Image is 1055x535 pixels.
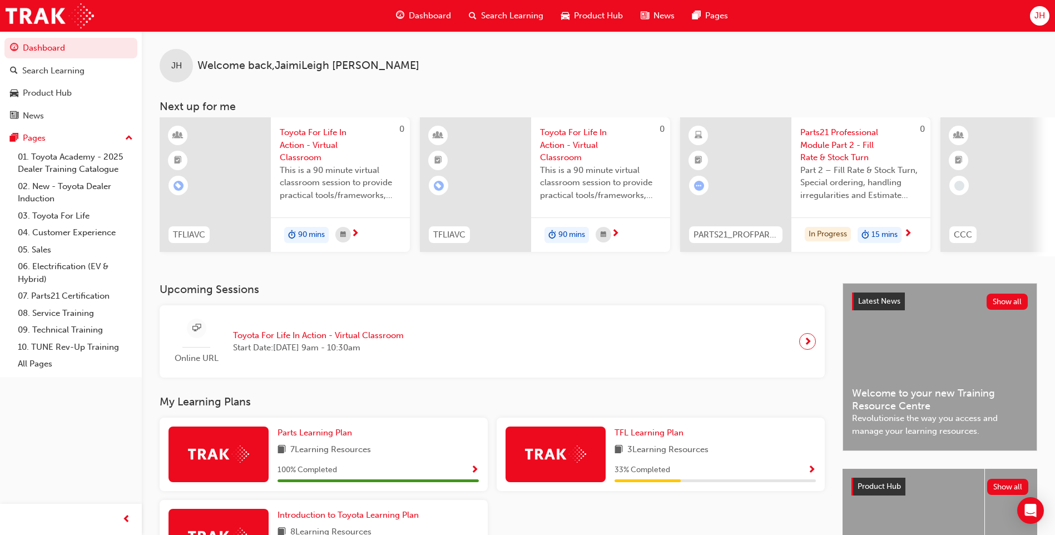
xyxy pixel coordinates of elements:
[632,4,683,27] a: news-iconNews
[800,164,922,202] span: Part 2 – Fill Rate & Stock Turn, Special ordering, handling irregularities and Estimate Time of A...
[470,463,479,477] button: Show Progress
[954,181,964,191] span: learningRecordVerb_NONE-icon
[1017,497,1044,524] div: Open Intercom Messenger
[852,293,1028,310] a: Latest NewsShow all
[861,228,869,242] span: duration-icon
[641,9,649,23] span: news-icon
[278,464,337,477] span: 100 % Completed
[340,228,346,242] span: calendar-icon
[13,258,137,288] a: 06. Electrification (EV & Hybrid)
[351,229,359,239] span: next-icon
[420,117,670,252] a: 0TFLIAVCToyota For Life In Action - Virtual ClassroomThis is a 90 minute virtual classroom sessio...
[160,395,825,408] h3: My Learning Plans
[800,126,922,164] span: Parts21 Professional Module Part 2 - Fill Rate & Stock Turn
[552,4,632,27] a: car-iconProduct Hub
[525,445,586,463] img: Trak
[13,224,137,241] a: 04. Customer Experience
[852,412,1028,437] span: Revolutionise the way you access and manage your learning resources.
[540,164,661,202] span: This is a 90 minute virtual classroom session to provide practical tools/frameworks, behaviours a...
[171,60,182,72] span: JH
[23,110,44,122] div: News
[858,296,900,306] span: Latest News
[125,131,133,146] span: up-icon
[808,463,816,477] button: Show Progress
[692,9,701,23] span: pages-icon
[13,305,137,322] a: 08. Service Training
[4,128,137,148] button: Pages
[460,4,552,27] a: search-iconSearch Learning
[4,38,137,58] a: Dashboard
[987,294,1028,310] button: Show all
[920,124,925,134] span: 0
[694,229,778,241] span: PARTS21_PROFPART2_0923_EL
[169,352,224,365] span: Online URL
[142,100,1055,113] h3: Next up for me
[396,9,404,23] span: guage-icon
[540,126,661,164] span: Toyota For Life In Action - Virtual Classroom
[278,428,352,438] span: Parts Learning Plan
[13,148,137,178] a: 01. Toyota Academy - 2025 Dealer Training Catalogue
[804,334,812,349] span: next-icon
[434,153,442,168] span: booktick-icon
[611,229,620,239] span: next-icon
[10,43,18,53] span: guage-icon
[409,9,451,22] span: Dashboard
[23,87,72,100] div: Product Hub
[660,124,665,134] span: 0
[955,153,963,168] span: booktick-icon
[174,181,184,191] span: learningRecordVerb_ENROLL-icon
[561,9,569,23] span: car-icon
[548,228,556,242] span: duration-icon
[1030,6,1049,26] button: JH
[601,228,606,242] span: calendar-icon
[13,207,137,225] a: 03. Toyota For Life
[680,117,930,252] a: 0PARTS21_PROFPART2_0923_ELParts21 Professional Module Part 2 - Fill Rate & Stock TurnPart 2 – Fil...
[23,132,46,145] div: Pages
[278,509,423,522] a: Introduction to Toyota Learning Plan
[122,513,131,527] span: prev-icon
[197,60,419,72] span: Welcome back , JaimiLeigh [PERSON_NAME]
[280,126,401,164] span: Toyota For Life In Action - Virtual Classroom
[192,321,201,335] span: sessionType_ONLINE_URL-icon
[278,443,286,457] span: book-icon
[695,153,702,168] span: booktick-icon
[278,510,419,520] span: Introduction to Toyota Learning Plan
[10,66,18,76] span: search-icon
[808,465,816,475] span: Show Progress
[4,61,137,81] a: Search Learning
[4,83,137,103] a: Product Hub
[233,329,404,342] span: Toyota For Life In Action - Virtual Classroom
[10,111,18,121] span: news-icon
[434,181,444,191] span: learningRecordVerb_ENROLL-icon
[694,181,704,191] span: learningRecordVerb_ATTEMPT-icon
[615,427,688,439] a: TFL Learning Plan
[954,229,972,241] span: CCC
[298,229,325,241] span: 90 mins
[6,3,94,28] img: Trak
[13,241,137,259] a: 05. Sales
[433,229,465,241] span: TFLIAVC
[1034,9,1045,22] span: JH
[13,339,137,356] a: 10. TUNE Rev-Up Training
[653,9,675,22] span: News
[615,464,670,477] span: 33 % Completed
[705,9,728,22] span: Pages
[188,445,249,463] img: Trak
[288,228,296,242] span: duration-icon
[10,88,18,98] span: car-icon
[434,128,442,143] span: learningResourceType_INSTRUCTOR_LED-icon
[987,479,1029,495] button: Show all
[858,482,901,491] span: Product Hub
[280,164,401,202] span: This is a 90 minute virtual classroom session to provide practical tools/frameworks, behaviours a...
[233,341,404,354] span: Start Date: [DATE] 9am - 10:30am
[10,133,18,143] span: pages-icon
[851,478,1028,496] a: Product HubShow all
[955,128,963,143] span: learningResourceType_INSTRUCTOR_LED-icon
[683,4,737,27] a: pages-iconPages
[469,9,477,23] span: search-icon
[615,443,623,457] span: book-icon
[399,124,404,134] span: 0
[615,428,683,438] span: TFL Learning Plan
[695,128,702,143] span: learningResourceType_ELEARNING-icon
